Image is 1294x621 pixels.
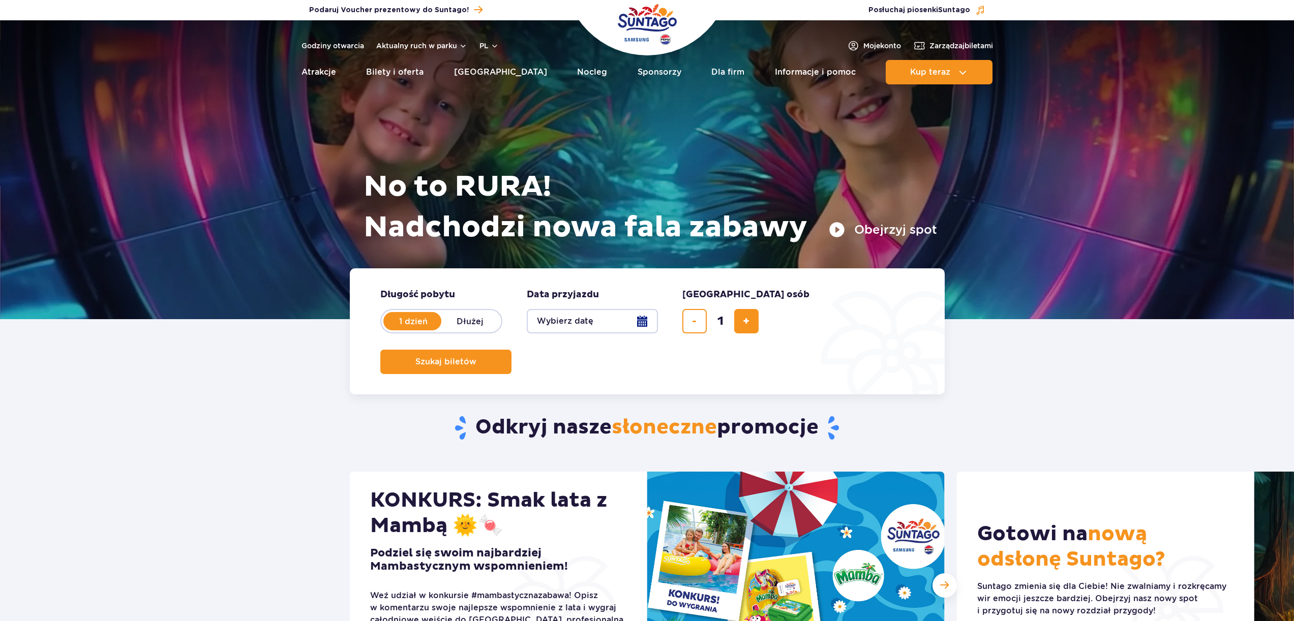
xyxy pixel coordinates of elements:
a: Dla firm [711,60,744,84]
button: pl [479,41,499,51]
a: Bilety i oferta [366,60,424,84]
button: Obejrzyj spot [829,222,937,238]
button: Szukaj biletów [380,350,511,374]
span: Kup teraz [910,68,950,77]
a: Sponsorzy [638,60,681,84]
h2: KONKURS: Smak lata z Mambą 🌞🍬 [370,488,627,539]
div: Następny slajd [932,573,957,598]
h3: Podziel się swoim najbardziej Mambastycznym wspomnieniem! [370,547,627,573]
div: Suntago zmienia się dla Ciebie! Nie zwalniamy i rozkręcamy wir emocji jeszcze bardziej. Obejrzyj ... [977,580,1234,617]
span: [GEOGRAPHIC_DATA] osób [682,289,809,301]
a: Atrakcje [302,60,336,84]
h2: Gotowi na [977,521,1234,572]
span: Moje konto [863,41,901,51]
span: słoneczne [612,415,717,440]
span: Posłuchaj piosenki [868,5,970,15]
button: Posłuchaj piosenkiSuntago [868,5,985,15]
span: Podaruj Voucher prezentowy do Suntago! [309,5,469,15]
h2: Odkryj nasze promocje [349,415,945,441]
span: Długość pobytu [380,289,455,301]
button: Kup teraz [886,60,992,84]
a: Informacje i pomoc [775,60,856,84]
input: liczba biletów [708,309,733,333]
a: Godziny otwarcia [302,41,364,51]
button: usuń bilet [682,309,707,333]
span: Zarządzaj biletami [929,41,993,51]
button: Aktualny ruch w parku [376,42,467,50]
span: nową odsłonę Suntago? [977,521,1165,572]
button: Wybierz datę [527,309,658,333]
label: Dłużej [441,310,499,332]
a: Podaruj Voucher prezentowy do Suntago! [309,3,483,17]
span: Suntago [938,7,970,14]
label: 1 dzień [384,310,442,332]
span: Data przyjazdu [527,289,599,301]
h1: No to RURA! Nadchodzi nowa fala zabawy [364,167,937,248]
a: Zarządzajbiletami [913,40,993,52]
a: [GEOGRAPHIC_DATA] [454,60,547,84]
form: Planowanie wizyty w Park of Poland [350,268,945,394]
a: Mojekonto [847,40,901,52]
a: Nocleg [577,60,607,84]
span: Szukaj biletów [415,357,476,366]
button: dodaj bilet [734,309,759,333]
